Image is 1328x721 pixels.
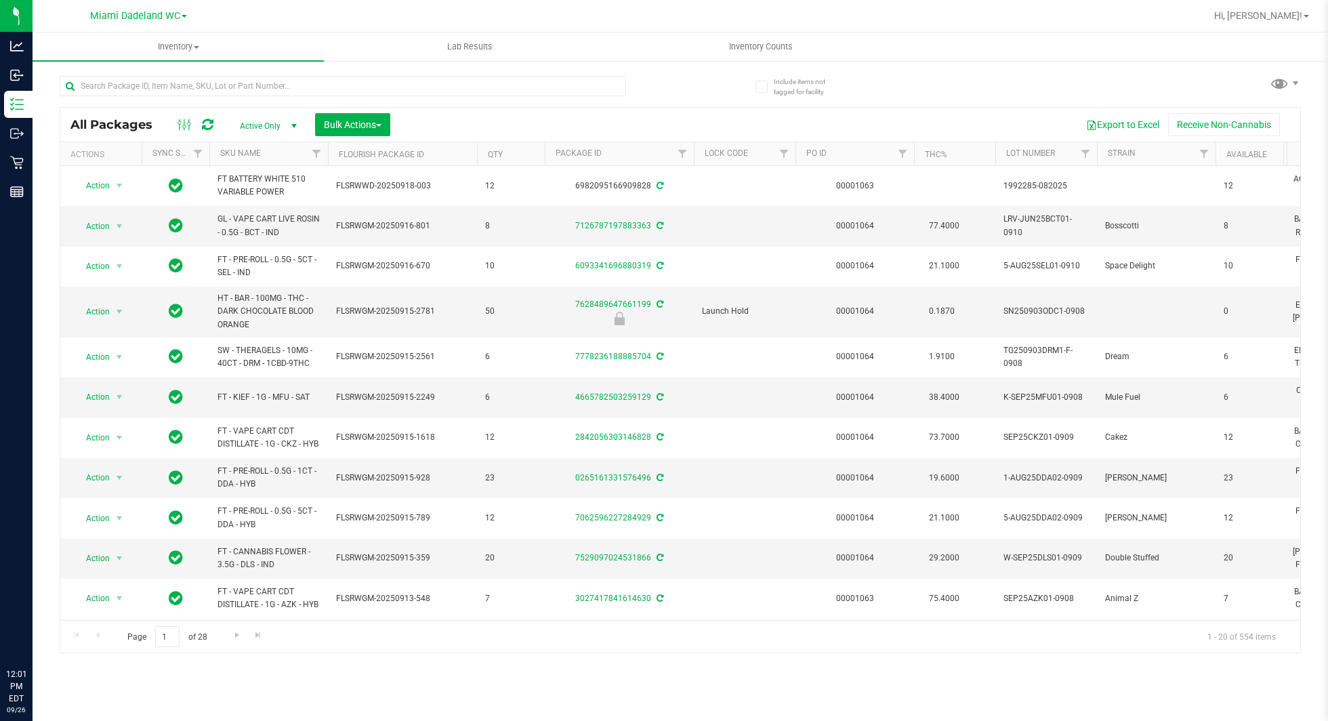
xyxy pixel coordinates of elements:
[152,148,205,158] a: Sync Status
[488,150,503,159] a: Qty
[922,216,966,236] span: 77.4000
[836,221,874,230] a: 00001064
[336,305,469,318] span: FLSRWGM-20250915-2781
[836,392,874,402] a: 00001064
[655,594,663,603] span: Sync from Compliance System
[1224,220,1275,232] span: 8
[806,148,827,158] a: PO ID
[217,213,320,239] span: GL - VAPE CART LIVE ROSIN - 0.5G - BCT - IND
[1224,512,1275,524] span: 12
[575,352,651,361] a: 7778236188885704
[111,509,128,528] span: select
[655,553,663,562] span: Sync from Compliance System
[575,594,651,603] a: 3027417841614630
[111,468,128,487] span: select
[1224,180,1275,192] span: 12
[1226,150,1267,159] a: Available
[922,468,966,488] span: 19.6000
[485,431,537,444] span: 12
[485,512,537,524] span: 12
[655,261,663,270] span: Sync from Compliance System
[74,257,110,276] span: Action
[922,589,966,609] span: 75.4000
[1006,148,1055,158] a: Lot Number
[575,392,651,402] a: 4665782503259129
[575,432,651,442] a: 2842056303146828
[74,388,110,407] span: Action
[169,302,183,321] span: In Sync
[556,148,602,158] a: Package ID
[336,350,469,363] span: FLSRWGM-20250915-2561
[70,150,136,159] div: Actions
[217,465,320,491] span: FT - PRE-ROLL - 0.5G - 1CT - DDA - HYB
[111,549,128,568] span: select
[217,425,320,451] span: FT - VAPE CART CDT DISTILLATE - 1G - CKZ - HYB
[217,391,320,404] span: FT - KIEF - 1G - MFU - SAT
[575,473,651,482] a: 0265161331576496
[1224,552,1275,564] span: 20
[187,142,209,165] a: Filter
[217,545,320,571] span: FT - CANNABIS FLOWER - 3.5G - DLS - IND
[892,142,914,165] a: Filter
[74,509,110,528] span: Action
[836,553,874,562] a: 00001064
[485,592,537,605] span: 7
[1108,148,1136,158] a: Strain
[485,391,537,404] span: 6
[1003,512,1089,524] span: 5-AUG25DDA02-0909
[1197,626,1287,646] span: 1 - 20 of 554 items
[774,77,842,97] span: Include items not tagged for facility
[922,388,966,407] span: 38.4000
[1105,391,1207,404] span: Mule Fuel
[336,220,469,232] span: FLSRWGM-20250916-801
[1003,344,1089,370] span: TG250903DRM1-F-0908
[169,548,183,567] span: In Sync
[111,257,128,276] span: select
[74,217,110,236] span: Action
[543,180,696,192] div: 6982095166909828
[60,76,626,96] input: Search Package ID, Item Name, SKU, Lot or Part Number...
[10,68,24,82] inline-svg: Inbound
[836,306,874,316] a: 00001064
[70,117,166,132] span: All Packages
[1105,260,1207,272] span: Space Delight
[655,181,663,190] span: Sync from Compliance System
[655,473,663,482] span: Sync from Compliance System
[1003,391,1089,404] span: K-SEP25MFU01-0908
[336,592,469,605] span: FLSRWGM-20250913-548
[1105,552,1207,564] span: Double Stuffed
[1105,350,1207,363] span: Dream
[575,553,651,562] a: 7529097024531866
[220,148,261,158] a: SKU Name
[6,705,26,715] p: 09/26
[1224,391,1275,404] span: 6
[922,256,966,276] span: 21.1000
[111,302,128,321] span: select
[339,150,424,159] a: Flourish Package ID
[155,626,180,647] input: 1
[10,39,24,53] inline-svg: Analytics
[10,156,24,169] inline-svg: Retail
[74,428,110,447] span: Action
[336,391,469,404] span: FLSRWGM-20250915-2249
[169,216,183,235] span: In Sync
[655,300,663,309] span: Sync from Compliance System
[227,626,247,644] a: Go to the next page
[111,176,128,195] span: select
[543,312,696,325] div: Launch Hold
[169,176,183,195] span: In Sync
[1003,552,1089,564] span: W-SEP25DLS01-0909
[14,613,54,653] iframe: Resource center
[705,148,748,158] a: Lock Code
[74,468,110,487] span: Action
[74,549,110,568] span: Action
[111,388,128,407] span: select
[336,260,469,272] span: FLSRWGM-20250916-670
[615,33,907,61] a: Inventory Counts
[1224,472,1275,485] span: 23
[922,347,961,367] span: 1.9100
[217,173,320,199] span: FT BATTERY WHITE 510 VARIABLE POWER
[217,585,320,611] span: FT - VAPE CART CDT DISTILLATE - 1G - AZK - HYB
[1003,213,1089,239] span: LRV-JUN25BCT01-0910
[315,113,390,136] button: Bulk Actions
